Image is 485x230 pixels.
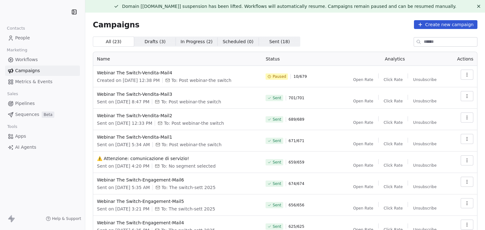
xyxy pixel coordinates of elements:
span: Open Rate [353,206,373,211]
span: Open Rate [353,163,373,168]
span: Metrics & Events [15,78,52,85]
span: Click Rate [384,120,403,125]
span: Sent on [DATE] 8:47 PM [97,99,149,105]
span: Sales [4,89,21,99]
th: Status [262,52,341,66]
span: Sent [272,181,281,186]
span: Webinar The Switch-Engagement-Mail5 [97,198,258,204]
span: Sent on [DATE] 5:35 AM [97,184,150,191]
span: Pipelines [15,100,35,107]
span: Unsubscribe [413,99,436,104]
span: Created on [DATE] 12:38 PM [97,77,160,83]
span: 659 / 659 [289,160,304,165]
span: Click Rate [384,99,403,104]
span: Click Rate [384,163,403,168]
span: Sent ( 18 ) [269,38,290,45]
span: To: The switch-sett 2025 [161,206,215,212]
span: ⚠️ Attenzione: comunicazione di servizio! [97,155,258,162]
span: Help & Support [52,216,81,221]
span: Marketing [4,45,30,55]
span: Sent [272,224,281,229]
span: Sent on [DATE] 5:34 AM [97,141,150,148]
span: Campaigns [15,67,40,74]
span: Sent [272,160,281,165]
span: 625 / 625 [289,224,304,229]
a: SequencesBeta [5,109,80,120]
span: 689 / 689 [289,117,304,122]
span: Webinar The Switch-Vendita-Mail4 [97,70,258,76]
span: Scheduled ( 0 ) [223,38,254,45]
span: Webinar The Switch-Engagement-Mail4 [97,220,258,226]
a: AI Agents [5,142,80,152]
span: Click Rate [384,77,403,82]
span: Sent [272,95,281,101]
span: 671 / 671 [289,138,304,143]
span: 674 / 674 [289,181,304,186]
span: Sequences [15,111,39,118]
a: People [5,33,80,43]
span: Unsubscribe [413,141,436,147]
span: Beta [42,112,54,118]
span: Sent [272,117,281,122]
span: Open Rate [353,77,373,82]
span: Open Rate [353,120,373,125]
span: Workflows [15,56,38,63]
span: To: Post webinar-the switch [164,120,224,126]
span: Unsubscribe [413,120,436,125]
a: Campaigns [5,66,80,76]
span: To: Post webinar-the switch [161,99,221,105]
span: Webinar The Switch-Vendita-Mail1 [97,134,258,140]
span: Webinar The Switch-Engagement-Mail6 [97,177,258,183]
a: Help & Support [46,216,81,221]
span: Drafts ( 3 ) [145,38,166,45]
span: Sent on [DATE] 12:33 PM [97,120,152,126]
span: Click Rate [384,141,403,147]
span: 701 / 701 [289,95,304,101]
a: Workflows [5,55,80,65]
span: Open Rate [353,141,373,147]
span: Unsubscribe [413,206,436,211]
th: Name [93,52,262,66]
span: Contacts [4,24,28,33]
span: 656 / 656 [289,203,304,208]
button: Create new campaign [414,20,477,29]
span: To: Post webinar-the switch [162,141,222,148]
span: AI Agents [15,144,36,151]
span: Webinar The Switch-Vendita-Mail3 [97,91,258,97]
span: Domain [[DOMAIN_NAME]] suspension has been lifted. Workflows will automatically resume. Campaigns... [122,4,456,9]
span: Sent [272,203,281,208]
a: Pipelines [5,98,80,109]
span: Click Rate [384,206,403,211]
span: Apps [15,133,26,140]
span: Sent on [DATE] 4:20 PM [97,163,149,169]
span: Sent on [DATE] 3:21 PM [97,206,149,212]
span: Unsubscribe [413,77,436,82]
a: Apps [5,131,80,141]
span: Paused [272,74,286,79]
span: Open Rate [353,99,373,104]
span: Click Rate [384,184,403,189]
a: Metrics & Events [5,77,80,87]
span: Tools [4,122,20,131]
span: In Progress ( 2 ) [181,38,213,45]
span: 10 / 679 [293,74,307,79]
span: Webinar The Switch-Vendita-Mail2 [97,112,258,119]
span: Unsubscribe [413,184,436,189]
span: Campaigns [93,20,140,29]
span: Sent [272,138,281,143]
span: Open Rate [353,184,373,189]
span: To: No segment selected [161,163,215,169]
th: Analytics [341,52,449,66]
th: Actions [449,52,477,66]
span: To: The switch-sett 2025 [162,184,216,191]
span: To: Post webinar-the switch [171,77,231,83]
span: Unsubscribe [413,163,436,168]
span: People [15,35,30,41]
